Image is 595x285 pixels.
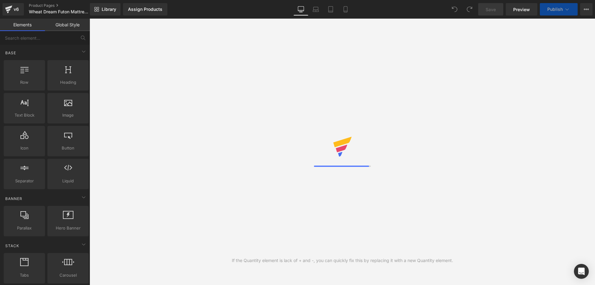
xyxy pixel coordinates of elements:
a: Desktop [293,3,308,16]
span: Liquid [49,178,87,184]
span: Save [486,6,496,13]
button: Undo [448,3,461,16]
span: Base [5,50,17,56]
a: Tablet [323,3,338,16]
span: Wheat Dream Futon Mattress-[PERSON_NAME] [29,9,88,14]
a: Laptop [308,3,323,16]
span: Row [6,79,43,86]
span: Image [49,112,87,118]
div: If the Quantity element is lack of + and -, you can quickly fix this by replacing it with a new Q... [232,257,453,264]
a: Mobile [338,3,353,16]
div: Assign Products [128,7,162,12]
span: Stack [5,243,20,249]
div: Open Intercom Messenger [574,264,589,279]
span: Library [102,7,116,12]
span: Separator [6,178,43,184]
span: Preview [513,6,530,13]
div: v6 [12,5,20,13]
a: Product Pages [29,3,100,8]
span: Carousel [49,272,87,278]
button: More [580,3,593,16]
span: Banner [5,196,23,202]
span: Parallax [6,225,43,231]
a: v6 [2,3,24,16]
span: Publish [547,7,563,12]
a: Preview [506,3,537,16]
button: Redo [463,3,476,16]
a: New Library [90,3,121,16]
span: Icon [6,145,43,151]
span: Hero Banner [49,225,87,231]
button: Publish [540,3,578,16]
span: Button [49,145,87,151]
span: Heading [49,79,87,86]
a: Global Style [45,19,90,31]
span: Text Block [6,112,43,118]
span: Tabs [6,272,43,278]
